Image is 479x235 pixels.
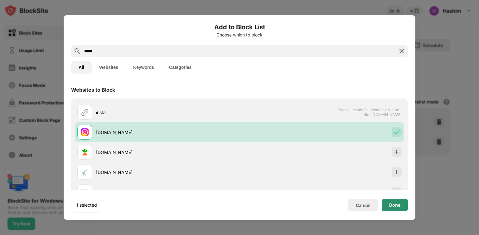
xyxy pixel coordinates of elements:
div: [DOMAIN_NAME] [96,169,239,175]
button: Websites [92,61,126,74]
button: Keywords [126,61,162,74]
img: favicons [81,188,89,196]
img: search.svg [74,47,81,55]
img: search-close [398,47,405,55]
div: Cancel [356,203,370,208]
div: Websites to Block [71,87,115,93]
div: 1 selected [76,202,97,208]
div: [DOMAIN_NAME] [96,189,239,195]
button: Categories [162,61,199,74]
div: [DOMAIN_NAME] [96,149,239,156]
div: insta [96,109,239,116]
h6: Add to Block List [71,22,408,32]
img: favicons [81,128,89,136]
div: Done [389,203,400,208]
img: favicons [81,168,89,176]
button: All [71,61,92,74]
div: Choose which to block [71,32,408,37]
img: url.svg [81,108,89,116]
img: favicons [81,148,89,156]
span: Please include full domain structure, like [DOMAIN_NAME] [337,108,402,117]
div: [DOMAIN_NAME] [96,129,239,136]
